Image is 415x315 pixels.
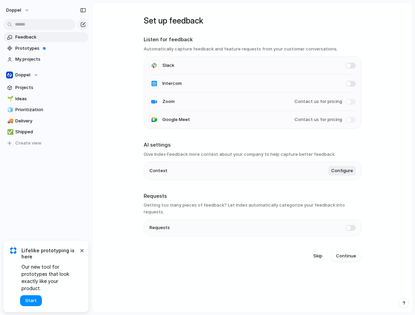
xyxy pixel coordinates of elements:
h2: Listen for feedback [144,36,362,44]
a: Projects [3,82,89,93]
span: Start [25,297,37,304]
span: Delivery [15,118,86,124]
span: Slack [162,62,174,69]
span: Shipped [15,129,86,135]
span: Requests [149,224,170,231]
span: Zoom [162,98,175,105]
div: 🚚 [7,117,12,125]
span: Contact us for pricing [294,98,342,105]
div: 🌱 [7,95,12,103]
button: 🚚 [6,118,13,124]
button: Doppel [3,70,89,80]
div: ✅ [7,128,12,136]
a: ✅Shipped [3,127,89,137]
span: Feedback [15,34,86,41]
button: Skip [308,251,328,261]
h2: AI settings [144,141,362,149]
span: Context [149,167,167,174]
h3: Give Index Feedback more context about your company to help capture better feedback. [144,151,362,158]
h3: Getting too many pieces of feedback? Let Index automatically categorize your feedback into requests. [144,202,362,215]
div: 🧊 [7,106,12,114]
span: Our new tool for prototypes that look exactly like your product. [21,263,78,292]
button: Create view [3,138,89,148]
button: Start [20,295,42,306]
button: Dismiss [78,246,86,254]
span: Prototypes [15,45,86,52]
button: Doppel [3,5,33,16]
span: Continue [336,253,356,259]
span: Doppel [15,72,30,78]
a: Prototypes [3,43,89,54]
span: Projects [15,84,86,91]
button: 🌱 [6,95,13,102]
span: Create view [15,140,42,147]
span: Google Meet [162,116,190,123]
button: 🧊 [6,106,13,113]
button: Configure [329,166,356,176]
a: Feedback [3,32,89,42]
span: My projects [15,56,86,63]
a: 🚚Delivery [3,116,89,126]
a: 🧊Prioritization [3,105,89,115]
span: Contact us for pricing [294,116,342,123]
button: ✅ [6,129,13,135]
span: Prioritization [15,106,86,113]
span: Lifelike prototyping is here [21,247,78,260]
span: Intercom [162,80,182,87]
span: Configure [331,167,353,174]
a: 🌱Ideas [3,94,89,104]
span: Skip [313,253,322,259]
button: Continue [331,251,362,261]
h1: Set up feedback [144,15,362,27]
span: Doppel [6,7,21,14]
h3: Automatically capture feedback and feature requests from your customer conversations. [144,46,362,52]
h2: Requests [144,192,362,200]
span: Ideas [15,95,86,102]
a: My projects [3,54,89,64]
